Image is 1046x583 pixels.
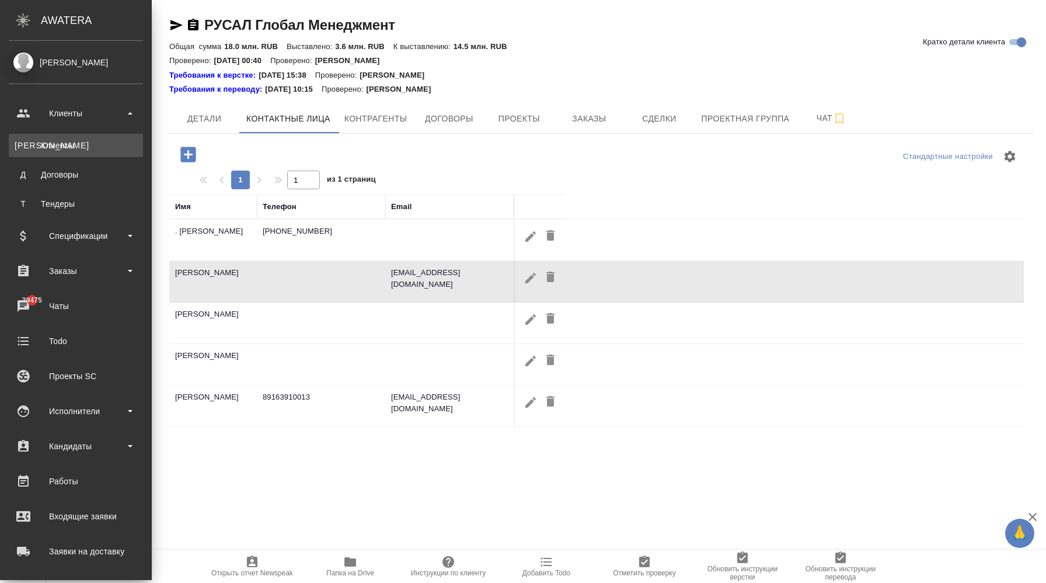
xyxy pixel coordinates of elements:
[521,391,541,413] button: Редактировать
[9,402,143,420] div: Исполнители
[391,201,412,213] div: Email
[521,308,541,330] button: Редактировать
[169,84,265,95] a: Требования к переводу:
[9,105,143,122] div: Клиенты
[257,386,385,426] td: 89163910013
[3,362,149,391] a: Проекты SC
[3,291,149,321] a: 39475Чаты
[832,112,846,126] svg: Подписаться
[3,327,149,356] a: Todo
[541,225,560,247] button: Удалить
[169,70,259,81] div: Нажми, чтобы открыть папку с инструкцией
[175,201,191,213] div: Имя
[9,367,143,385] div: Проекты SC
[204,17,395,33] a: РУСАЛ Глобал Менеджмент
[1005,519,1034,548] button: 🙏
[491,112,547,126] span: Проекты
[259,70,315,81] p: [DATE] 15:38
[541,350,560,372] button: Удалить
[9,227,143,245] div: Спецификации
[693,550,792,583] button: Обновить инструкции верстки
[224,42,287,51] p: 18.0 млн. RUB
[270,56,315,65] p: Проверено:
[9,543,143,560] div: Заявки на доставку
[9,473,143,490] div: Работы
[792,550,890,583] button: Обновить инструкции перевода
[344,112,407,126] span: Контрагенты
[9,163,143,186] a: ДДоговоры
[214,56,271,65] p: [DATE] 00:40
[595,550,693,583] button: Отметить проверку
[335,42,393,51] p: 3.6 млн. RUB
[176,112,232,126] span: Детали
[9,56,143,69] div: [PERSON_NAME]
[169,261,257,302] td: [PERSON_NAME]
[454,42,516,51] p: 14.5 млн. RUB
[169,386,257,426] td: [PERSON_NAME]
[15,294,49,306] span: 39475
[15,198,137,210] div: Тендеры
[246,112,330,126] span: Контактные лица
[257,220,385,261] td: [PHONE_NUMBER]
[9,262,143,280] div: Заказы
[169,344,257,385] td: [PERSON_NAME]
[613,569,675,577] span: Отметить проверку
[521,350,541,372] button: Редактировать
[3,537,149,566] a: Заявки на доставку
[169,42,224,51] p: Общая сумма
[15,169,137,181] div: Договоры
[1010,521,1030,546] span: 🙏
[263,201,297,213] div: Телефон
[169,70,259,81] a: Требования к верстке:
[301,550,399,583] button: Папка на Drive
[315,70,360,81] p: Проверено:
[360,70,433,81] p: [PERSON_NAME]
[497,550,595,583] button: Добавить Todo
[326,569,374,577] span: Папка на Drive
[169,303,257,343] td: [PERSON_NAME]
[393,42,454,51] p: К выставлению:
[399,550,497,583] button: Инструкции по клиенту
[9,134,143,157] a: [PERSON_NAME]Клиенты
[522,569,570,577] span: Добавить Todo
[385,261,514,302] td: [EMAIL_ADDRESS][DOMAIN_NAME]
[169,56,214,65] p: Проверено:
[287,42,335,51] p: Выставлено:
[541,391,560,413] button: Удалить
[700,565,784,581] span: Обновить инструкции верстки
[803,111,859,126] span: Чат
[996,143,1024,171] span: Настроить таблицу
[169,84,265,95] div: Нажми, чтобы открыть папку с инструкцией
[265,84,322,95] p: [DATE] 10:15
[41,9,152,32] div: AWATERA
[521,225,541,247] button: Редактировать
[169,220,257,261] td: . [PERSON_NAME]
[211,569,293,577] span: Открыть отчет Newspeak
[9,438,143,455] div: Кандидаты
[631,112,687,126] span: Сделки
[541,308,560,330] button: Удалить
[421,112,477,126] span: Договоры
[701,112,789,126] span: Проектная группа
[169,18,183,32] button: Скопировать ссылку для ЯМессенджера
[3,467,149,496] a: Работы
[366,84,440,95] p: [PERSON_NAME]
[521,267,541,289] button: Редактировать
[15,140,137,151] div: Клиенты
[322,84,367,95] p: Проверено:
[411,569,486,577] span: Инструкции по клиенту
[9,508,143,525] div: Входящие заявки
[541,267,560,289] button: Удалить
[327,172,376,189] span: из 1 страниц
[203,550,301,583] button: Открыть отчет Newspeak
[172,143,204,166] button: Добавить контактное лицо
[561,112,617,126] span: Заказы
[9,297,143,315] div: Чаты
[799,565,883,581] span: Обновить инструкции перевода
[9,332,143,350] div: Todo
[9,192,143,216] a: ТТендеры
[385,386,514,426] td: [EMAIL_ADDRESS][DOMAIN_NAME]
[900,148,996,166] div: split button
[186,18,200,32] button: Скопировать ссылку
[3,502,149,531] a: Входящие заявки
